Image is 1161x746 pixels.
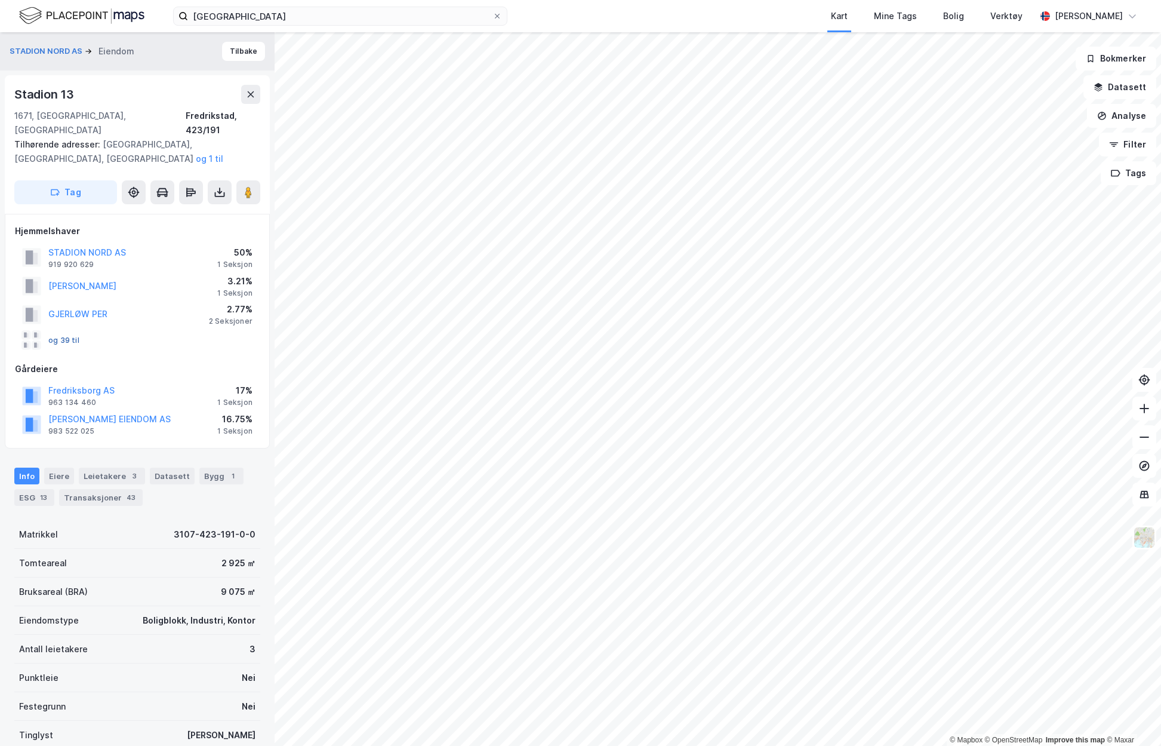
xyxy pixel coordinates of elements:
[1087,104,1156,128] button: Analyse
[1101,161,1156,185] button: Tags
[143,613,255,628] div: Boligblokk, Industri, Kontor
[15,362,260,376] div: Gårdeiere
[199,468,244,484] div: Bygg
[19,5,144,26] img: logo.f888ab2527a4732fd821a326f86c7f29.svg
[221,585,255,599] div: 9 075 ㎡
[19,671,58,685] div: Punktleie
[15,224,260,238] div: Hjemmelshaver
[250,642,255,656] div: 3
[19,527,58,542] div: Matrikkel
[1046,736,1105,744] a: Improve this map
[831,9,848,23] div: Kart
[1083,75,1156,99] button: Datasett
[79,468,145,484] div: Leietakere
[14,109,186,137] div: 1671, [GEOGRAPHIC_DATA], [GEOGRAPHIC_DATA]
[14,489,54,506] div: ESG
[242,699,255,714] div: Nei
[222,42,265,61] button: Tilbake
[48,260,94,269] div: 919 920 629
[990,9,1023,23] div: Verktøy
[242,671,255,685] div: Nei
[217,426,252,436] div: 1 Seksjon
[188,7,492,25] input: Søk på adresse, matrikkel, gårdeiere, leietakere eller personer
[217,274,252,288] div: 3.21%
[209,317,252,326] div: 2 Seksjoner
[217,288,252,298] div: 1 Seksjon
[874,9,917,23] div: Mine Tags
[19,699,66,714] div: Festegrunn
[124,492,138,504] div: 43
[128,470,140,482] div: 3
[10,45,85,57] button: STADION NORD AS
[1055,9,1123,23] div: [PERSON_NAME]
[217,383,252,398] div: 17%
[14,85,76,104] div: Stadion 13
[1101,689,1161,746] iframe: Chat Widget
[1076,47,1156,70] button: Bokmerker
[1133,526,1156,549] img: Z
[217,398,252,407] div: 1 Seksjon
[44,468,74,484] div: Eiere
[38,492,50,504] div: 13
[217,412,252,426] div: 16.75%
[19,728,53,742] div: Tinglyst
[14,180,117,204] button: Tag
[1101,689,1161,746] div: Kontrollprogram for chat
[48,426,94,436] div: 983 522 025
[48,398,96,407] div: 963 134 460
[19,613,79,628] div: Eiendomstype
[221,556,255,570] div: 2 925 ㎡
[1099,133,1156,156] button: Filter
[209,302,252,317] div: 2.77%
[14,468,39,484] div: Info
[217,260,252,269] div: 1 Seksjon
[227,470,239,482] div: 1
[187,728,255,742] div: [PERSON_NAME]
[186,109,260,137] div: Fredrikstad, 423/191
[19,642,88,656] div: Antall leietakere
[19,585,88,599] div: Bruksareal (BRA)
[14,137,251,166] div: [GEOGRAPHIC_DATA], [GEOGRAPHIC_DATA], [GEOGRAPHIC_DATA]
[19,556,67,570] div: Tomteareal
[59,489,143,506] div: Transaksjoner
[14,139,103,149] span: Tilhørende adresser:
[943,9,964,23] div: Bolig
[98,44,134,59] div: Eiendom
[950,736,983,744] a: Mapbox
[150,468,195,484] div: Datasett
[217,245,252,260] div: 50%
[174,527,255,542] div: 3107-423-191-0-0
[985,736,1043,744] a: OpenStreetMap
